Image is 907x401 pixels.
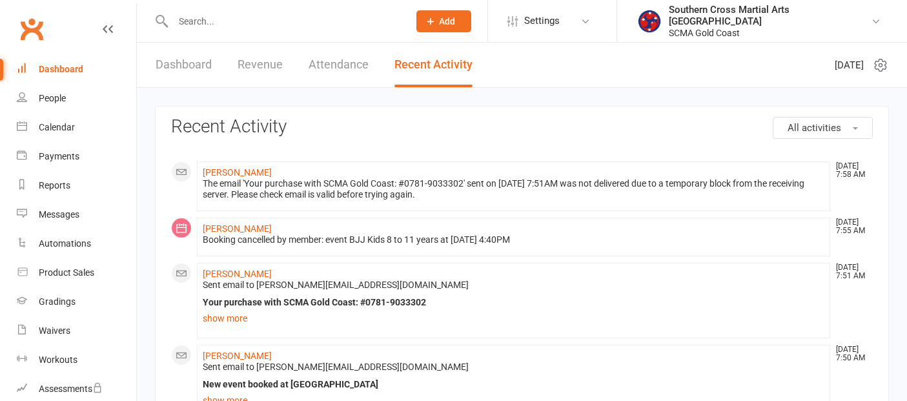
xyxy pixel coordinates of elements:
a: Messages [17,200,136,229]
a: Clubworx [15,13,48,45]
a: Dashboard [156,43,212,87]
div: Southern Cross Martial Arts [GEOGRAPHIC_DATA] [669,4,871,27]
a: Reports [17,171,136,200]
time: [DATE] 7:51 AM [830,263,872,280]
span: [DATE] [835,57,864,73]
div: Reports [39,180,70,190]
time: [DATE] 7:55 AM [830,218,872,235]
div: Booking cancelled by member: event BJJ Kids 8 to 11 years at [DATE] 4:40PM [203,234,824,245]
div: Calendar [39,122,75,132]
span: Sent email to [PERSON_NAME][EMAIL_ADDRESS][DOMAIN_NAME] [203,362,469,372]
div: New event booked at [GEOGRAPHIC_DATA] [203,379,824,390]
a: [PERSON_NAME] [203,167,272,178]
a: Recent Activity [394,43,473,87]
a: Payments [17,142,136,171]
a: Workouts [17,345,136,375]
div: Assessments [39,384,103,394]
a: Attendance [309,43,369,87]
h3: Recent Activity [171,117,873,137]
a: Automations [17,229,136,258]
a: Dashboard [17,55,136,84]
a: Waivers [17,316,136,345]
div: The email 'Your purchase with SCMA Gold Coast: #0781-9033302' sent on [DATE] 7:51AM was not deliv... [203,178,824,200]
a: People [17,84,136,113]
button: Add [416,10,471,32]
div: Waivers [39,325,70,336]
div: SCMA Gold Coast [669,27,871,39]
div: Dashboard [39,64,83,74]
span: All activities [788,122,841,134]
img: thumb_image1620786302.png [637,8,662,34]
span: Settings [524,6,560,36]
div: Messages [39,209,79,220]
a: [PERSON_NAME] [203,351,272,361]
span: Add [439,16,455,26]
a: Calendar [17,113,136,142]
a: [PERSON_NAME] [203,223,272,234]
a: [PERSON_NAME] [203,269,272,279]
a: Gradings [17,287,136,316]
a: show more [203,309,824,327]
div: People [39,93,66,103]
time: [DATE] 7:50 AM [830,345,872,362]
a: Revenue [238,43,283,87]
div: Your purchase with SCMA Gold Coast: #0781-9033302 [203,297,824,308]
div: Gradings [39,296,76,307]
div: Product Sales [39,267,94,278]
div: Workouts [39,355,77,365]
button: All activities [773,117,873,139]
a: Product Sales [17,258,136,287]
span: Sent email to [PERSON_NAME][EMAIL_ADDRESS][DOMAIN_NAME] [203,280,469,290]
time: [DATE] 7:58 AM [830,162,872,179]
input: Search... [169,12,400,30]
div: Payments [39,151,79,161]
div: Automations [39,238,91,249]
